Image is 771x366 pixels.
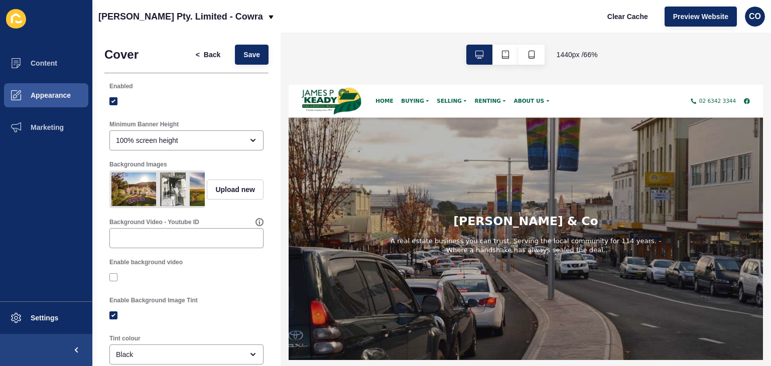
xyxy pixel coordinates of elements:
button: Clear Cache [599,7,657,27]
span: BUYING [172,20,206,30]
div: SELLING [220,20,277,30]
span: Save [243,50,260,60]
a: logo [20,3,110,48]
button: <Back [187,45,229,65]
span: Preview Website [673,12,728,22]
a: 02 6342 3344 [613,21,682,30]
div: open menu [109,344,264,364]
label: Enabled [109,82,133,90]
div: open menu [109,130,264,150]
a: HOME [126,20,166,30]
label: Tint colour [109,334,141,342]
label: Background Images [109,160,167,168]
img: logo [20,5,110,46]
h1: Cover [104,48,139,62]
button: Upload new [207,179,264,200]
label: Enable Background Image Tint [109,296,198,304]
div: RENTING [277,20,337,30]
span: 1440 px / 66 % [557,50,598,60]
img: 7a7f999817ea996781f3efa45cbee0da.jpg [111,172,156,206]
span: CO [749,12,761,22]
span: < [196,50,200,60]
button: Preview Website [665,7,737,27]
img: 5e28afadc617fe41289b69de3e78ad40.jpg [160,172,185,206]
label: Enable background video [109,258,183,266]
span: 02 6342 3344 [625,19,682,31]
span: ABOUT US [343,20,389,30]
label: Background Video - Youtube ID [109,218,199,226]
label: Minimum Banner Height [109,120,179,128]
h1: [PERSON_NAME] & Co [251,197,472,219]
span: Upload new [215,185,255,195]
div: BUYING [166,20,220,30]
h2: A real estate business you can trust. Serving the local community for 114 years. - Where a handsh... [152,231,571,259]
button: Save [235,45,269,65]
img: 476a94173588d52f91f45515ea8a7179.jpg [190,172,234,206]
span: RENTING [283,20,323,30]
a: facebook [694,21,703,30]
p: [PERSON_NAME] Pty. Limited - Cowra [98,4,263,29]
div: ABOUT US [337,20,397,30]
span: Clear Cache [607,12,648,22]
span: Back [204,50,220,60]
span: SELLING [226,20,264,30]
